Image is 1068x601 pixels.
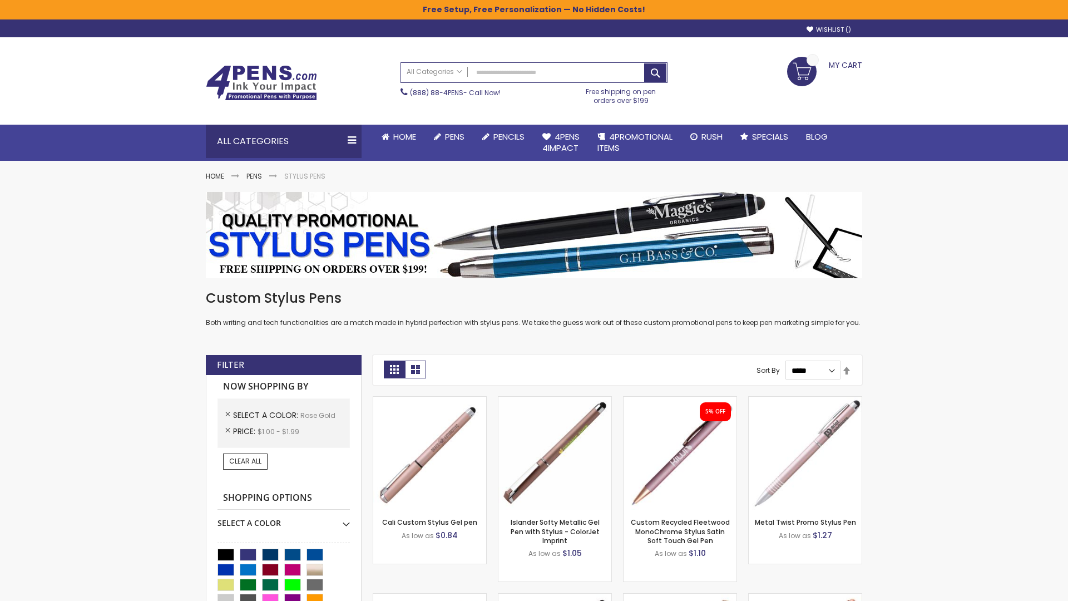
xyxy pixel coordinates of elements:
[233,426,258,437] span: Price
[401,63,468,81] a: All Categories
[511,518,600,545] a: Islander Softy Metallic Gel Pen with Stylus - ColorJet Imprint
[749,397,862,510] img: Metal Twist Promo Stylus Pen-Rose gold
[813,530,832,541] span: $1.27
[752,131,788,142] span: Specials
[206,192,862,278] img: Stylus Pens
[797,125,837,149] a: Blog
[382,518,477,527] a: Cali Custom Stylus Gel pen
[373,397,486,510] img: Cali Custom Stylus Gel pen-Rose Gold
[589,125,681,161] a: 4PROMOTIONALITEMS
[528,549,561,558] span: As low as
[217,510,350,529] div: Select A Color
[246,171,262,181] a: Pens
[284,171,325,181] strong: Stylus Pens
[300,411,335,420] span: Rose Gold
[373,396,486,406] a: Cali Custom Stylus Gel pen-Rose Gold
[206,125,362,158] div: All Categories
[407,67,462,76] span: All Categories
[705,408,725,416] div: 5% OFF
[373,125,425,149] a: Home
[206,171,224,181] a: Home
[689,548,706,559] span: $1.10
[229,456,261,466] span: Clear All
[806,131,828,142] span: Blog
[681,125,731,149] a: Rush
[206,65,317,101] img: 4Pens Custom Pens and Promotional Products
[217,359,244,371] strong: Filter
[498,396,611,406] a: Islander Softy Metallic Gel Pen with Stylus - ColorJet Imprint-Rose Gold
[701,131,723,142] span: Rush
[384,361,405,378] strong: Grid
[473,125,533,149] a: Pencils
[217,486,350,510] strong: Shopping Options
[542,131,580,154] span: 4Pens 4impact
[562,548,582,559] span: $1.05
[445,131,464,142] span: Pens
[410,88,501,97] span: - Call Now!
[755,518,856,527] a: Metal Twist Promo Stylus Pen
[631,518,730,545] a: Custom Recycled Fleetwood MonoChrome Stylus Satin Soft Touch Gel Pen
[624,397,736,510] img: Custom Recycled Fleetwood MonoChrome Stylus Satin Soft Touch Gel Pen-Rose Gold
[425,125,473,149] a: Pens
[493,131,525,142] span: Pencils
[779,531,811,540] span: As low as
[731,125,797,149] a: Specials
[410,88,463,97] a: (888) 88-4PENS
[807,26,851,34] a: Wishlist
[393,131,416,142] span: Home
[756,366,780,375] label: Sort By
[575,83,668,105] div: Free shipping on pen orders over $199
[436,530,458,541] span: $0.84
[597,131,673,154] span: 4PROMOTIONAL ITEMS
[624,396,736,406] a: Custom Recycled Fleetwood MonoChrome Stylus Satin Soft Touch Gel Pen-Rose Gold
[206,289,862,328] div: Both writing and tech functionalities are a match made in hybrid perfection with stylus pens. We ...
[206,289,862,307] h1: Custom Stylus Pens
[655,549,687,558] span: As low as
[498,397,611,510] img: Islander Softy Metallic Gel Pen with Stylus - ColorJet Imprint-Rose Gold
[217,375,350,398] strong: Now Shopping by
[223,454,268,469] a: Clear All
[749,396,862,406] a: Metal Twist Promo Stylus Pen-Rose gold
[258,427,299,436] span: $1.00 - $1.99
[533,125,589,161] a: 4Pens4impact
[402,531,434,540] span: As low as
[233,410,300,421] span: Select A Color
